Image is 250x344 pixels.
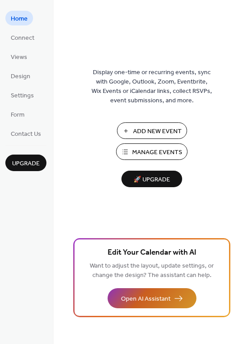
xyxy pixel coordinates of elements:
[117,122,187,139] button: Add New Event
[92,68,212,105] span: Display one-time or recurring events, sync with Google, Outlook, Zoom, Eventbrite, Wix Events or ...
[12,159,40,168] span: Upgrade
[5,107,30,122] a: Form
[127,174,177,186] span: 🚀 Upgrade
[5,49,33,64] a: Views
[5,11,33,25] a: Home
[121,171,182,187] button: 🚀 Upgrade
[5,155,46,171] button: Upgrade
[11,53,27,62] span: Views
[90,260,214,281] span: Want to adjust the layout, update settings, or change the design? The assistant can help.
[133,127,182,136] span: Add New Event
[11,91,34,101] span: Settings
[108,288,196,308] button: Open AI Assistant
[5,68,36,83] a: Design
[11,14,28,24] span: Home
[121,294,171,304] span: Open AI Assistant
[11,34,34,43] span: Connect
[132,148,182,157] span: Manage Events
[11,72,30,81] span: Design
[108,247,196,259] span: Edit Your Calendar with AI
[11,130,41,139] span: Contact Us
[5,88,39,102] a: Settings
[5,30,40,45] a: Connect
[116,143,187,160] button: Manage Events
[11,110,25,120] span: Form
[5,126,46,141] a: Contact Us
